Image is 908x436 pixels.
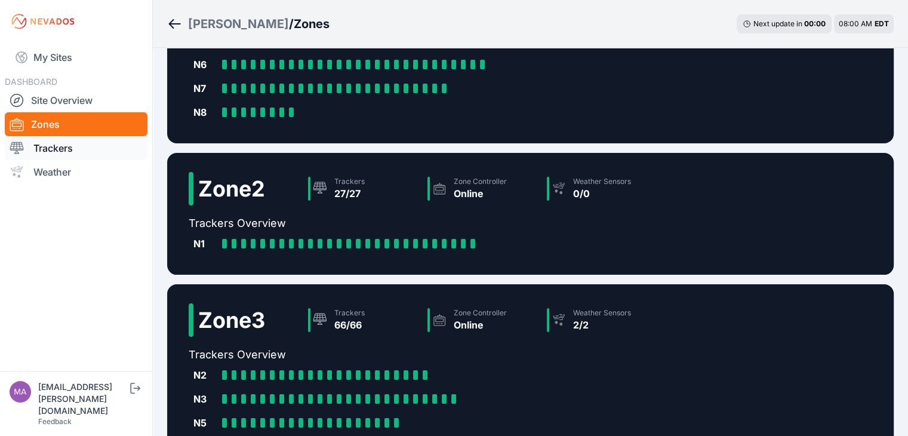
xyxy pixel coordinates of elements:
[573,186,631,201] div: 0/0
[198,308,265,332] h2: Zone 3
[334,186,365,201] div: 27/27
[193,57,217,72] div: N6
[303,303,423,337] a: Trackers66/66
[10,12,76,31] img: Nevados
[334,177,365,186] div: Trackers
[193,105,217,119] div: N8
[5,136,147,160] a: Trackers
[38,381,128,417] div: [EMAIL_ADDRESS][PERSON_NAME][DOMAIN_NAME]
[839,19,872,28] span: 08:00 AM
[193,368,217,382] div: N2
[573,177,631,186] div: Weather Sensors
[5,76,57,87] span: DASHBOARD
[454,186,507,201] div: Online
[573,308,631,318] div: Weather Sensors
[334,318,365,332] div: 66/66
[193,237,217,251] div: N1
[5,88,147,112] a: Site Overview
[5,112,147,136] a: Zones
[189,346,661,363] h2: Trackers Overview
[875,19,889,28] span: EDT
[193,392,217,406] div: N3
[193,416,217,430] div: N5
[804,19,826,29] div: 00 : 00
[454,318,507,332] div: Online
[334,308,365,318] div: Trackers
[454,177,507,186] div: Zone Controller
[5,160,147,184] a: Weather
[542,172,661,205] a: Weather Sensors0/0
[189,215,661,232] h2: Trackers Overview
[193,81,217,96] div: N7
[289,16,294,32] span: /
[542,303,661,337] a: Weather Sensors2/2
[294,16,330,32] h3: Zones
[10,381,31,403] img: matt.hauck@greensparksolar.com
[167,8,330,39] nav: Breadcrumb
[454,308,507,318] div: Zone Controller
[573,318,631,332] div: 2/2
[198,177,265,201] h2: Zone 2
[38,417,72,426] a: Feedback
[5,43,147,72] a: My Sites
[188,16,289,32] a: [PERSON_NAME]
[753,19,802,28] span: Next update in
[303,172,423,205] a: Trackers27/27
